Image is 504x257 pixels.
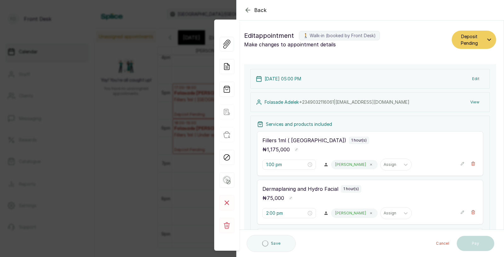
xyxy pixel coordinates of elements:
span: +234 9032116061 | [EMAIL_ADDRESS][DOMAIN_NAME] [299,99,409,105]
span: Edit appointment [244,31,294,41]
button: Edit [467,73,484,85]
button: Pay [457,236,494,251]
p: [PERSON_NAME] [335,211,366,216]
button: Save [247,235,296,252]
p: 1 hour(s) [343,186,359,191]
button: Back [244,6,267,14]
p: [PERSON_NAME] [335,162,366,167]
p: Folasade Adelek · [265,99,409,105]
p: 1 hour(s) [351,138,367,143]
button: View [465,96,484,108]
label: 🚶 Walk-in (booked by Front Desk) [299,31,380,40]
p: Make changes to appointment details [244,41,449,48]
span: 1,175,000 [267,146,290,153]
input: Select time [266,210,306,217]
button: Deposit Pending [452,31,496,49]
p: ₦ [262,146,290,153]
p: [DATE] 05:00 PM [265,76,301,82]
span: Back [254,6,267,14]
span: Deposit Pending [457,33,483,46]
p: Fillers 1ml ( [GEOGRAPHIC_DATA]) [262,137,346,144]
p: Dermaplaning and Hydro Facial [262,185,338,193]
p: Services and products included [266,121,332,127]
button: Cancel [431,236,454,251]
input: Select time [266,161,306,168]
span: 75,000 [267,195,284,201]
p: ₦ [262,194,284,202]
